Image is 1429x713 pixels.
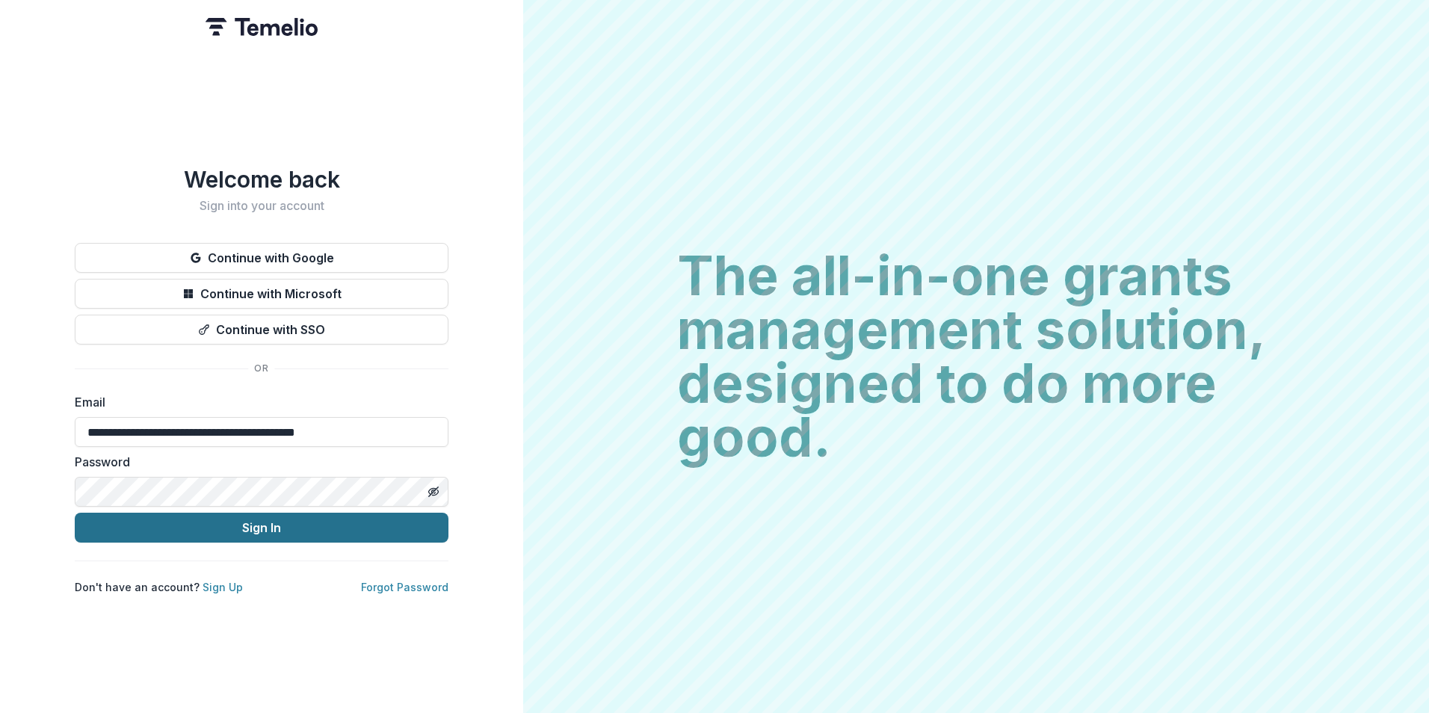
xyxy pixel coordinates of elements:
label: Password [75,453,439,471]
button: Continue with Google [75,243,448,273]
button: Continue with SSO [75,315,448,345]
a: Sign Up [203,581,243,593]
img: Temelio [206,18,318,36]
h1: Welcome back [75,166,448,193]
label: Email [75,393,439,411]
a: Forgot Password [361,581,448,593]
button: Toggle password visibility [422,480,445,504]
h2: Sign into your account [75,199,448,213]
p: Don't have an account? [75,579,243,595]
button: Continue with Microsoft [75,279,448,309]
button: Sign In [75,513,448,543]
